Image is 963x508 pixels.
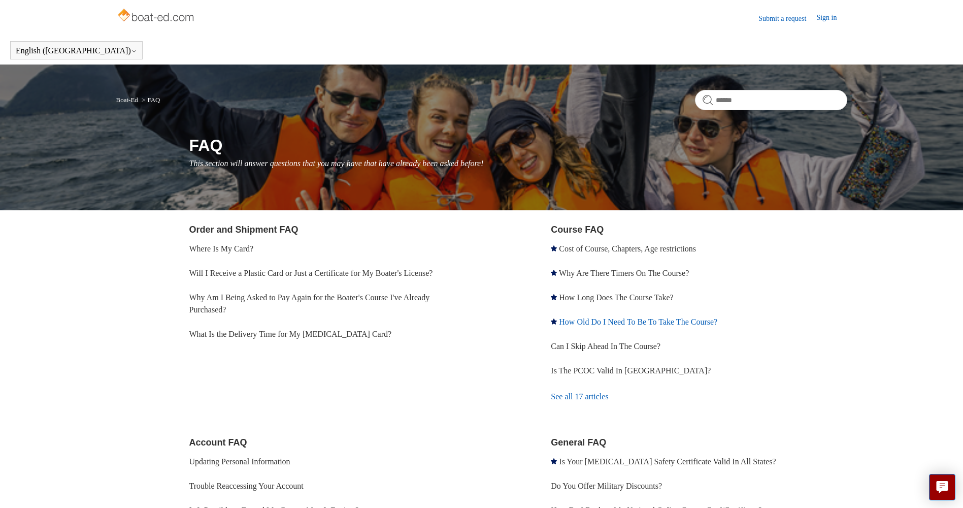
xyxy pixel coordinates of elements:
a: How Long Does The Course Take? [559,293,673,302]
a: Course FAQ [551,225,604,235]
a: Do You Offer Military Discounts? [551,482,662,490]
a: Sign in [816,12,847,24]
svg: Promoted article [551,270,557,276]
a: How Old Do I Need To Be To Take The Course? [559,317,717,326]
a: Is The PCOC Valid In [GEOGRAPHIC_DATA]? [551,366,711,375]
a: Can I Skip Ahead In The Course? [551,342,660,351]
a: Why Am I Being Asked to Pay Again for the Boater's Course I've Already Purchased? [189,293,430,314]
h1: FAQ [189,133,847,157]
a: Trouble Reaccessing Your Account [189,482,304,490]
a: See all 17 articles [551,383,847,410]
button: Live chat [929,474,955,500]
a: Is Your [MEDICAL_DATA] Safety Certificate Valid In All States? [559,457,776,466]
p: This section will answer questions that you may have that have already been asked before! [189,157,847,170]
svg: Promoted article [551,458,557,464]
a: Boat-Ed [116,96,138,104]
a: Why Are There Timers On The Course? [559,269,689,277]
a: Updating Personal Information [189,457,290,466]
a: General FAQ [551,437,606,448]
a: Submit a request [758,13,816,24]
a: Account FAQ [189,437,247,448]
a: Will I Receive a Plastic Card or Just a Certificate for My Boater's License? [189,269,433,277]
svg: Promoted article [551,245,557,251]
li: FAQ [140,96,160,104]
a: Where Is My Card? [189,244,254,253]
img: Boat-Ed Help Center home page [116,6,197,26]
a: What Is the Delivery Time for My [MEDICAL_DATA] Card? [189,330,392,338]
svg: Promoted article [551,319,557,325]
input: Search [695,90,847,110]
a: Order and Shipment FAQ [189,225,298,235]
li: Boat-Ed [116,96,140,104]
svg: Promoted article [551,294,557,300]
a: Cost of Course, Chapters, Age restrictions [559,244,696,253]
button: English ([GEOGRAPHIC_DATA]) [16,46,137,55]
